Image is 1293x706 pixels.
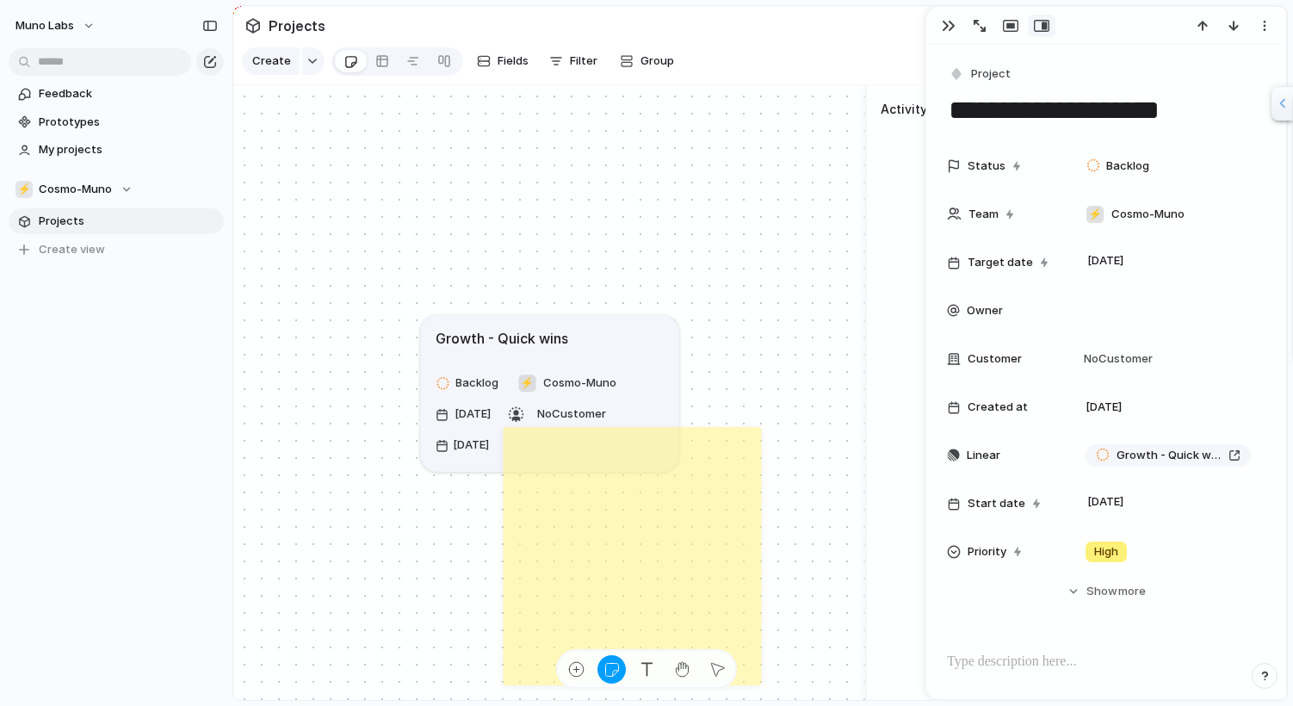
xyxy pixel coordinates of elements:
button: ⚡Cosmo-Muno [513,369,621,397]
span: Linear [967,447,1000,464]
span: Fields [498,53,529,70]
span: Cosmo-Muno [39,181,112,198]
button: Muno Labs [8,12,104,40]
span: Start date [968,495,1025,512]
a: Prototypes [9,109,224,135]
span: Cosmo-Muno [543,375,616,392]
span: Owner [967,302,1003,319]
span: Status [968,158,1005,175]
a: Projects [9,208,224,234]
div: ⚡ [1086,206,1104,223]
span: Target date [968,254,1033,271]
span: Show [1086,583,1117,600]
a: Growth - Quick wins [1086,444,1251,467]
span: [DATE] [1083,251,1129,271]
button: ⚡Cosmo-Muno [9,176,224,202]
span: Projects [265,10,329,41]
span: No Customer [537,406,606,420]
h1: Growth - Quick wins [436,328,568,349]
span: Project [971,65,1011,83]
span: Created at [968,399,1028,416]
h3: Activity [881,100,927,118]
button: NoCustomer [533,400,610,428]
span: High [1094,543,1118,560]
span: Feedback [39,85,218,102]
button: Create [242,47,300,75]
a: My projects [9,137,224,163]
span: Backlog [455,375,498,392]
button: Backlog [431,369,510,397]
span: My projects [39,141,218,158]
span: [DATE] [1083,492,1129,512]
button: [DATE] [431,400,500,428]
span: Projects [39,213,218,230]
span: Group [640,53,674,70]
button: Create view [9,237,224,263]
span: Create view [39,241,105,258]
span: [DATE] [453,437,489,454]
button: Showmore [947,576,1265,607]
button: Fields [470,47,535,75]
span: Backlog [1106,158,1149,175]
span: [DATE] [1086,399,1122,416]
span: Prototypes [39,114,218,131]
span: Team [968,206,999,223]
a: Feedback [9,81,224,107]
span: Growth - Quick wins [1117,447,1222,464]
div: ⚡ [15,181,33,198]
span: No Customer [1079,350,1153,368]
span: more [1118,583,1146,600]
span: Cosmo-Muno [1111,206,1185,223]
button: Project [945,62,1016,87]
button: Filter [542,47,604,75]
span: Filter [570,53,597,70]
span: Muno Labs [15,17,74,34]
span: Customer [968,350,1022,368]
span: [DATE] [450,404,496,424]
button: Group [611,47,683,75]
div: ⚡ [518,375,535,392]
button: [DATE] [431,431,493,459]
span: Create [252,53,291,70]
span: Priority [968,543,1006,560]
